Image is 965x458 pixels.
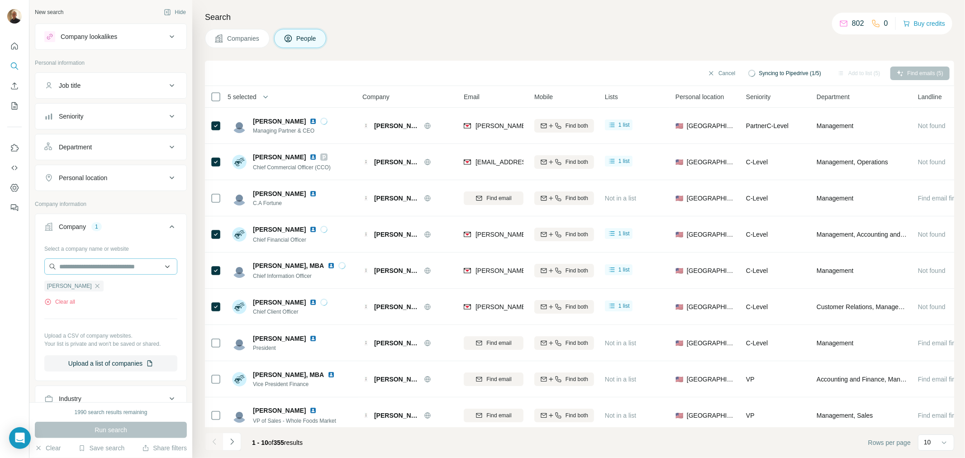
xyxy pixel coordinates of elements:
[7,58,22,74] button: Search
[605,339,636,347] span: Not in a list
[918,92,942,101] span: Landline
[534,264,594,277] button: Find both
[605,412,636,419] span: Not in a list
[309,335,317,342] img: LinkedIn logo
[486,194,511,202] span: Find email
[817,121,854,130] span: Management
[157,5,192,19] button: Hide
[309,190,317,197] img: LinkedIn logo
[309,118,317,125] img: LinkedIn logo
[362,122,370,129] img: Logo of C.A. Fortune
[701,67,742,80] button: Cancel
[746,122,789,129] span: Partner C-Level
[687,230,735,239] span: [GEOGRAPHIC_DATA]
[464,191,523,205] button: Find email
[44,332,177,340] p: Upload a CSV of company websites.
[817,230,907,239] span: Management, Accounting and Finance
[464,92,480,101] span: Email
[618,229,630,238] span: 1 list
[7,9,22,24] img: Avatar
[534,92,553,101] span: Mobile
[309,407,317,414] img: LinkedIn logo
[759,69,821,77] span: Syncing to Pipedrive (1/5)
[464,302,471,311] img: provider findymail logo
[534,191,594,205] button: Find both
[566,339,588,347] span: Find both
[918,158,946,166] span: Not found
[675,411,683,420] span: 🇺🇸
[464,409,523,422] button: Find email
[566,267,588,275] span: Find both
[35,216,186,241] button: Company1
[852,18,864,29] p: 802
[924,438,931,447] p: 10
[253,406,306,415] span: [PERSON_NAME]
[253,199,320,207] span: C.A Fortune
[675,375,683,384] span: 🇺🇸
[817,302,907,311] span: Customer Relations, Management
[232,372,247,386] img: Avatar
[374,194,419,203] span: [PERSON_NAME]
[918,231,946,238] span: Not found
[59,112,83,121] div: Seniority
[374,339,419,348] span: [PERSON_NAME]
[475,303,635,310] span: [PERSON_NAME][EMAIL_ADDRESS][DOMAIN_NAME]
[464,157,471,167] img: provider findymail logo
[618,157,630,165] span: 1 list
[253,334,306,343] span: [PERSON_NAME]
[566,230,588,239] span: Find both
[618,121,630,129] span: 1 list
[59,81,81,90] div: Job title
[486,339,511,347] span: Find email
[59,173,107,182] div: Personal location
[232,119,247,133] img: Avatar
[35,26,186,48] button: Company lookalikes
[309,299,317,306] img: LinkedIn logo
[464,121,471,130] img: provider findymail logo
[817,157,888,167] span: Management, Operations
[464,230,471,239] img: provider findymail logo
[687,375,735,384] span: [GEOGRAPHIC_DATA]
[374,266,419,275] span: [PERSON_NAME]
[746,158,768,166] span: C-Level
[618,266,630,274] span: 1 list
[605,92,618,101] span: Lists
[605,376,636,383] span: Not in a list
[35,167,186,189] button: Personal location
[486,411,511,420] span: Find email
[35,444,61,453] button: Clear
[362,303,370,310] img: Logo of C.A. Fortune
[253,380,338,388] span: Vice President Finance
[675,302,683,311] span: 🇺🇸
[746,267,768,274] span: C-Level
[475,267,687,274] span: [PERSON_NAME][EMAIL_ADDRESS][PERSON_NAME][DOMAIN_NAME]
[35,136,186,158] button: Department
[362,158,370,166] img: Logo of C.A. Fortune
[675,121,683,130] span: 🇺🇸
[328,262,335,269] img: LinkedIn logo
[253,117,306,126] span: [PERSON_NAME]
[309,153,317,161] img: LinkedIn logo
[464,336,523,350] button: Find email
[687,194,735,203] span: [GEOGRAPHIC_DATA]
[464,372,523,386] button: Find email
[534,155,594,169] button: Find both
[918,122,946,129] span: Not found
[253,237,306,243] span: Chief Financial Officer
[296,34,317,43] span: People
[35,59,187,67] p: Personal information
[253,189,306,198] span: [PERSON_NAME]
[142,444,187,453] button: Share filters
[534,409,594,422] button: Find both
[253,370,324,379] span: [PERSON_NAME], MBA
[374,121,419,130] span: [PERSON_NAME]
[746,412,755,419] span: VP
[918,303,946,310] span: Not found
[374,230,419,239] span: [PERSON_NAME]
[232,191,247,205] img: Avatar
[253,418,336,424] span: VP of Sales - Whole Foods Market
[746,303,768,310] span: C-Level
[252,439,268,446] span: 1 - 10
[91,223,102,231] div: 1
[35,105,186,127] button: Seniority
